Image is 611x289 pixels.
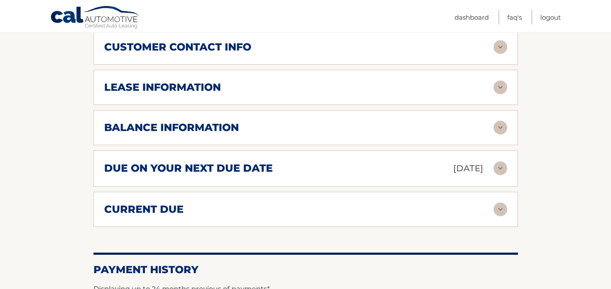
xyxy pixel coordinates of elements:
[104,41,251,54] h2: customer contact info
[494,203,507,216] img: accordion-rest.svg
[104,203,184,216] h2: current due
[50,6,140,30] a: Cal Automotive
[540,10,561,24] a: Logout
[453,161,483,176] p: [DATE]
[454,10,489,24] a: Dashboard
[104,81,221,94] h2: lease information
[104,121,239,134] h2: balance information
[494,80,507,94] img: accordion-rest.svg
[507,10,522,24] a: FAQ's
[494,40,507,54] img: accordion-rest.svg
[104,162,273,175] h2: due on your next due date
[494,121,507,134] img: accordion-rest.svg
[93,263,518,276] h2: Payment History
[494,161,507,175] img: accordion-rest.svg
